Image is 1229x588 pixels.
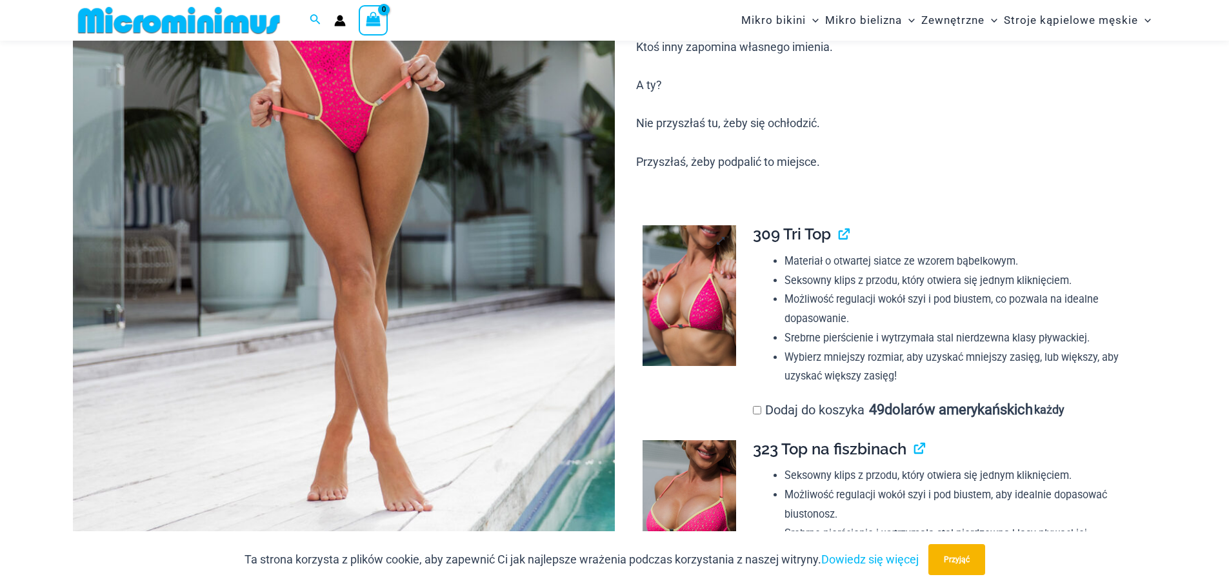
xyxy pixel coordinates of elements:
font: Dodaj do koszyka [765,402,864,418]
font: Przyszłaś, żeby podpalić to miejsce. [636,155,820,168]
span: Przełącznik menu [984,4,997,37]
font: Ktoś inny zapomina własnego imienia. [636,40,833,54]
font: 323 Top na fiszbinach [753,440,906,458]
font: Srebrne pierścienie i wytrzymała stal nierdzewna klasy pływackiej. [784,527,1090,540]
a: Dowiedz się więcej [821,553,919,566]
font: Stroje kąpielowe męskie [1004,14,1138,26]
font: Seksowny klips z przodu, który otwiera się jednym kliknięciem. [784,469,1072,482]
font: Nie przyszłaś tu, żeby się ochłodzić. [636,116,820,130]
a: Stroje kąpielowe męskiePrzełącznik menuPrzełącznik menu [1001,4,1154,37]
font: Srebrne pierścienie i wytrzymała stal nierdzewna klasy pływackiej. [784,332,1090,344]
font: Mikro bielizna [825,14,902,26]
a: Ikona wyszukiwania linku [310,12,321,28]
font: Przyjąć [944,555,970,564]
font: Seksowny klips z przodu, który otwiera się jednym kliknięciem. [784,274,1072,287]
font: Ta strona korzysta z plików cookie, aby zapewnić Ci jak najlepsze wrażenia podczas korzystania z ... [245,553,821,566]
font: Materiał o otwartej siatce ze wzorem bąbelkowym. [784,255,1018,267]
font: Możliwość regulacji wokół szyi i pod biustem, co pozwala na idealne dopasowanie. [784,293,1099,325]
font: 49 [869,401,884,418]
span: Przełącznik menu [1138,4,1151,37]
font: Wybierz mniejszy rozmiar, aby uzyskać mniejszy zasięg, lub większy, aby uzyskać większy zasięg! [784,351,1119,383]
font: dolarów amerykańskich [884,401,1033,418]
a: Link do ikony konta [334,15,346,26]
font: A ty? [636,78,662,92]
font: 309 Tri Top [753,225,831,243]
a: Wyświetl koszyk, pusty [359,5,388,35]
img: Bluzka Bubble Mesh Highlight Pink 323 [643,440,736,581]
span: Przełącznik menu [902,4,915,37]
a: ZewnętrznePrzełącznik menuPrzełącznik menu [918,4,1001,37]
font: Możliwość regulacji wokół szyi i pod biustem, aby idealnie dopasować biustonosz. [784,489,1107,520]
input: Dodaj do koszyka49dolarów amerykańskich każdy [753,406,761,414]
button: Przyjąć [928,544,985,575]
img: Bluzka Bubble Mesh Highlight Pink 309 [643,225,736,366]
a: Mikro bikiniPrzełącznik menuPrzełącznik menu [738,4,822,37]
nav: Nawigacja po witrynie [736,2,1157,39]
font: Mikro bikini [741,14,806,26]
font: Zewnętrzne [921,14,984,26]
img: LOGO SKLEPU MM PŁASKIE [73,6,285,35]
a: Mikro bieliznaPrzełącznik menuPrzełącznik menu [822,4,918,37]
span: Przełącznik menu [806,4,819,37]
font: każdy [1034,403,1064,416]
